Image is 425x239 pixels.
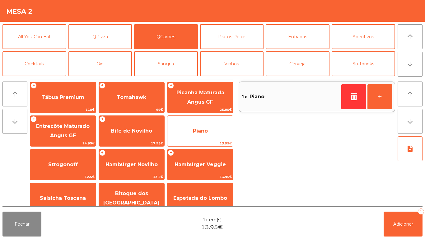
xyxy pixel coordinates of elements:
i: arrow_upward [11,90,19,98]
span: Hambúrger Novilho [105,162,158,167]
span: 13.95€ [201,223,223,232]
span: + [30,116,37,122]
button: Entradas [266,24,329,49]
button: arrow_upward [2,82,27,106]
span: 1 [203,217,206,223]
span: Picanha Maturada Angus GF [176,90,224,105]
button: Aperitivos [332,24,395,49]
span: + [99,150,105,156]
span: 1x [241,92,247,101]
span: 12.5€ [30,174,96,180]
i: arrow_downward [11,118,19,125]
button: note_add [398,136,423,161]
button: Softdrinks [332,51,395,76]
span: 24.95€ [30,140,96,146]
span: Espetada do Lombo [173,195,227,201]
button: arrow_upward [398,82,423,106]
button: Vinhos [200,51,264,76]
span: Piano [250,92,264,101]
button: QPizza [68,24,132,49]
span: Bitoque dos [GEOGRAPHIC_DATA] [103,190,160,206]
span: 25.95€ [167,107,233,113]
span: Salsicha Toscana [40,195,86,201]
span: Tomahawk [117,94,146,100]
button: Sangria [134,51,198,76]
i: arrow_downward [406,60,414,68]
i: arrow_upward [406,90,414,98]
button: Fechar [2,212,41,237]
div: 1 [418,209,424,215]
button: Adicionar1 [384,212,423,237]
h4: Mesa 2 [6,7,33,16]
span: 17.95€ [99,140,165,146]
span: Hambúrger Veggie [175,162,226,167]
i: arrow_upward [406,33,414,40]
button: Cocktails [2,51,66,76]
span: + [30,82,37,89]
button: + [367,84,392,109]
span: Adicionar [393,221,413,227]
span: Tábua Premium [41,94,84,100]
i: note_add [406,145,414,152]
button: All You Can Eat [2,24,66,49]
button: Gin [68,51,132,76]
span: Entrecôte Maturado Angus GF [36,123,90,138]
button: arrow_downward [398,109,423,134]
span: + [99,116,105,122]
button: arrow_downward [2,109,27,134]
button: arrow_downward [398,52,423,77]
button: QCarnes [134,24,198,49]
button: Pratos Peixe [200,24,264,49]
span: 13.5€ [99,174,165,180]
span: 13.95€ [167,174,233,180]
span: Strogonoff [48,162,78,167]
span: 13.95€ [167,140,233,146]
span: + [168,82,174,89]
span: Bife de Novilho [111,128,152,134]
button: Cerveja [266,51,329,76]
span: 110€ [30,107,96,113]
span: + [99,82,105,89]
button: arrow_upward [398,24,423,49]
span: 69€ [99,107,165,113]
i: arrow_downward [406,118,414,125]
span: Piano [193,128,208,134]
span: item(s) [206,217,222,223]
span: + [168,150,174,156]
